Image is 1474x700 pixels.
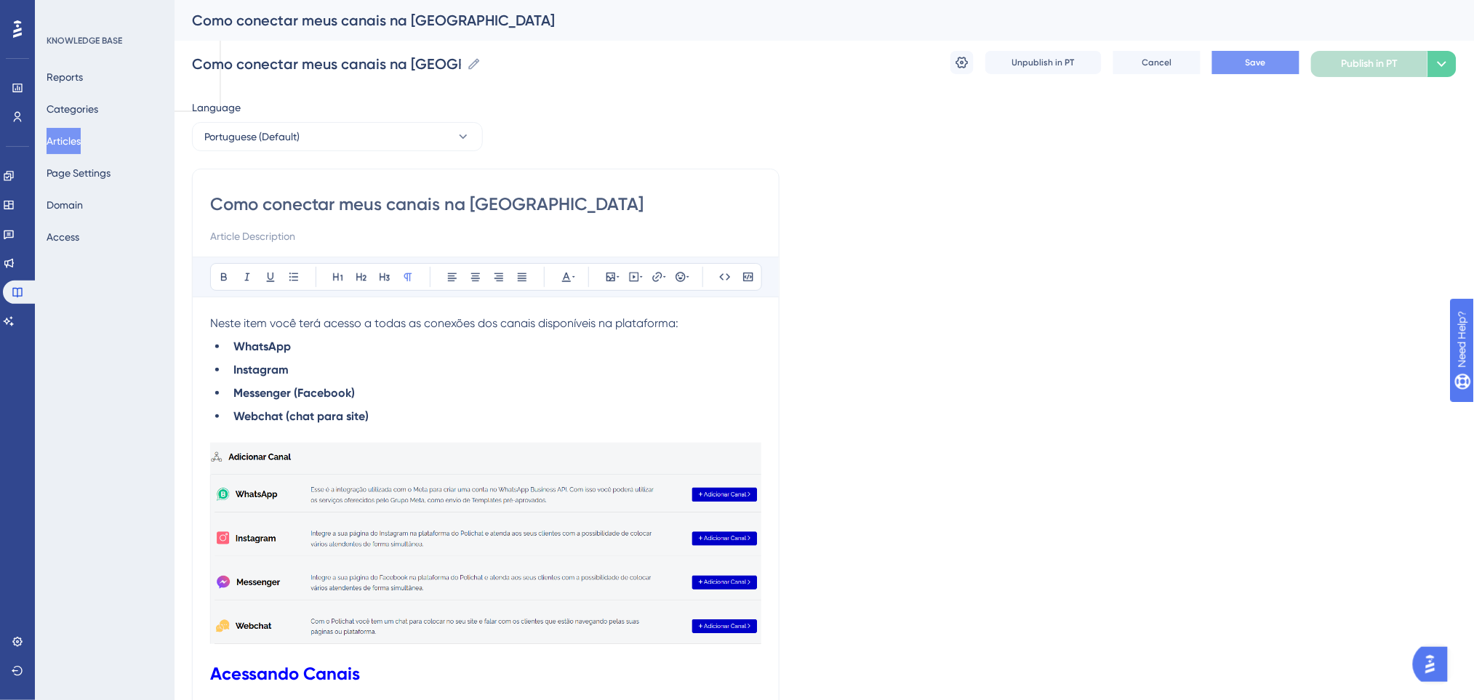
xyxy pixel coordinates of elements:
[210,663,360,684] strong: Acessando Canais
[47,128,81,154] button: Articles
[210,193,761,216] input: Article Title
[1212,51,1299,74] button: Save
[210,316,678,330] span: Neste item você terá acesso a todas as conexões dos canais disponíveis na plataforma:
[233,409,369,423] strong: Webchat (chat para site)
[192,10,1420,31] div: Como conectar meus canais na [GEOGRAPHIC_DATA]
[233,363,289,377] strong: Instagram
[1413,643,1457,686] iframe: UserGuiding AI Assistant Launcher
[47,160,111,186] button: Page Settings
[192,54,461,74] input: Article Name
[192,122,483,151] button: Portuguese (Default)
[233,386,355,400] strong: Messenger (Facebook)
[47,224,79,250] button: Access
[192,99,241,116] span: Language
[1311,51,1427,77] button: Publish in PT
[985,51,1102,74] button: Unpublish in PT
[47,192,83,218] button: Domain
[47,96,98,122] button: Categories
[233,339,291,353] strong: WhatsApp
[47,35,122,47] div: KNOWLEDGE BASE
[1246,57,1266,68] span: Save
[204,128,300,145] span: Portuguese (Default)
[1342,55,1398,73] span: Publish in PT
[210,228,761,245] input: Article Description
[47,64,83,90] button: Reports
[1113,51,1201,74] button: Cancel
[1012,57,1075,68] span: Unpublish in PT
[34,4,91,21] span: Need Help?
[1142,57,1172,68] span: Cancel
